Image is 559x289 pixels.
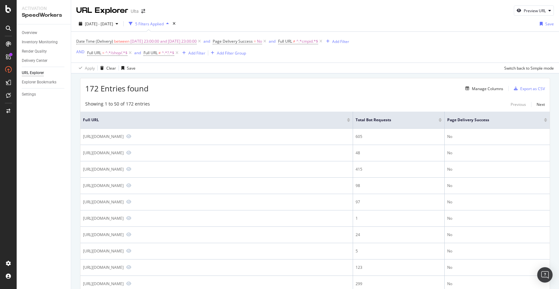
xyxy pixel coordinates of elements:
a: Preview https://www.ulta.com/shop/makeup/lips [126,281,131,286]
div: Apply [85,65,95,71]
div: Save [545,21,554,27]
div: URL Explorer [76,5,128,16]
div: 48 [356,150,442,156]
button: Export as CSV [511,83,545,94]
button: Save [119,63,136,73]
div: Manage Columns [472,86,503,91]
a: Explorer Bookmarks [22,79,66,86]
div: 97 [356,199,442,205]
div: No [447,183,547,189]
div: and [134,50,141,55]
div: [URL][DOMAIN_NAME] [83,134,124,139]
a: Preview https://www.ulta.com/shop/hair/treatment [126,150,131,155]
div: 605 [356,134,442,140]
div: Add Filter [332,39,349,44]
div: No [447,281,547,287]
div: 1 [356,216,442,221]
div: 415 [356,166,442,172]
div: No [447,248,547,254]
div: No [447,265,547,270]
div: AND [76,49,85,55]
button: Add Filter [324,38,349,45]
div: No [447,134,547,140]
div: Render Quality [22,48,47,55]
div: Export as CSV [520,86,545,91]
div: Inventory Monitoring [22,39,58,46]
div: Ulta [131,8,139,14]
span: Total Bot Requests [356,117,429,123]
span: Page Delivery Success [447,117,534,123]
button: Apply [76,63,95,73]
div: Activation [22,5,66,12]
button: and [203,38,210,44]
div: [URL][DOMAIN_NAME] [83,281,124,286]
span: ^.*/shop/.*$ [105,48,127,57]
span: 172 Entries found [85,83,149,94]
div: [URL][DOMAIN_NAME] [83,216,124,221]
div: No [447,166,547,172]
button: Switch back to Simple mode [502,63,554,73]
div: Open Intercom Messenger [537,267,553,283]
div: [URL][DOMAIN_NAME] [83,265,124,270]
a: Overview [22,30,66,36]
div: Settings [22,91,36,98]
div: Add Filter [188,50,205,56]
span: ≠ [159,50,161,55]
a: Preview https://www.ulta.com/shop/new-beauty-products [126,167,131,171]
div: Preview URL [524,8,546,13]
button: Add Filter [180,49,205,57]
span: Date Time (Delivery) [76,38,113,44]
div: 5 [356,248,442,254]
a: Preview https://www.ulta.com/shop/gifts/by-category/makeup-nail-gifts [126,232,131,237]
span: = [254,38,256,44]
div: Save [127,65,136,71]
a: Preview https://www.ulta.com/shop/nails [126,249,131,253]
span: ≠ [293,38,295,44]
a: Preview https://www.ulta.com/shop/nails/nail-polish [126,216,131,220]
a: Inventory Monitoring [22,39,66,46]
button: AND [76,49,85,55]
div: No [447,216,547,221]
button: [DATE] - [DATE] [76,19,121,29]
button: Previous [511,101,526,108]
div: [URL][DOMAIN_NAME] [83,183,124,188]
div: [URL][DOMAIN_NAME] [83,248,124,254]
div: Overview [22,30,37,36]
button: Manage Columns [463,85,503,92]
a: Preview https://www.ulta.com/shop/wellness-shop/everyday-care/deodorant [126,265,131,269]
div: 123 [356,265,442,270]
div: Showing 1 to 50 of 172 entries [85,101,150,108]
div: SpeedWorkers [22,12,66,19]
a: Render Quality [22,48,66,55]
span: Full URL [87,50,101,55]
div: arrow-right-arrow-left [141,9,145,13]
span: = [102,50,104,55]
button: Clear [98,63,116,73]
a: Preview https://www.ulta.com/shop/makeup/face/blush [126,134,131,139]
div: No [447,150,547,156]
button: Next [537,101,545,108]
button: and [134,50,141,56]
div: Previous [511,102,526,107]
div: Clear [106,65,116,71]
span: [DATE] 23:00:00 and [DATE] 23:00:00 [130,37,197,46]
div: No [447,232,547,238]
button: 5 Filters Applied [126,19,171,29]
span: No [257,37,262,46]
div: [URL][DOMAIN_NAME] [83,232,124,237]
a: URL Explorer [22,70,66,76]
div: 5 Filters Applied [135,21,164,27]
a: Delivery Center [22,57,66,64]
div: 24 [356,232,442,238]
span: Full URL [144,50,158,55]
span: Full URL [278,38,292,44]
div: Next [537,102,545,107]
div: No [447,199,547,205]
div: times [171,21,177,27]
span: Page Delivery Success [213,38,253,44]
span: ^.*cmpid.*$ [296,37,318,46]
div: [URL][DOMAIN_NAME] [83,199,124,205]
a: Preview https://www.ulta.com/shop/skin-care/moisturizers/face-moisturizer [126,200,131,204]
div: [URL][DOMAIN_NAME] [83,166,124,172]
